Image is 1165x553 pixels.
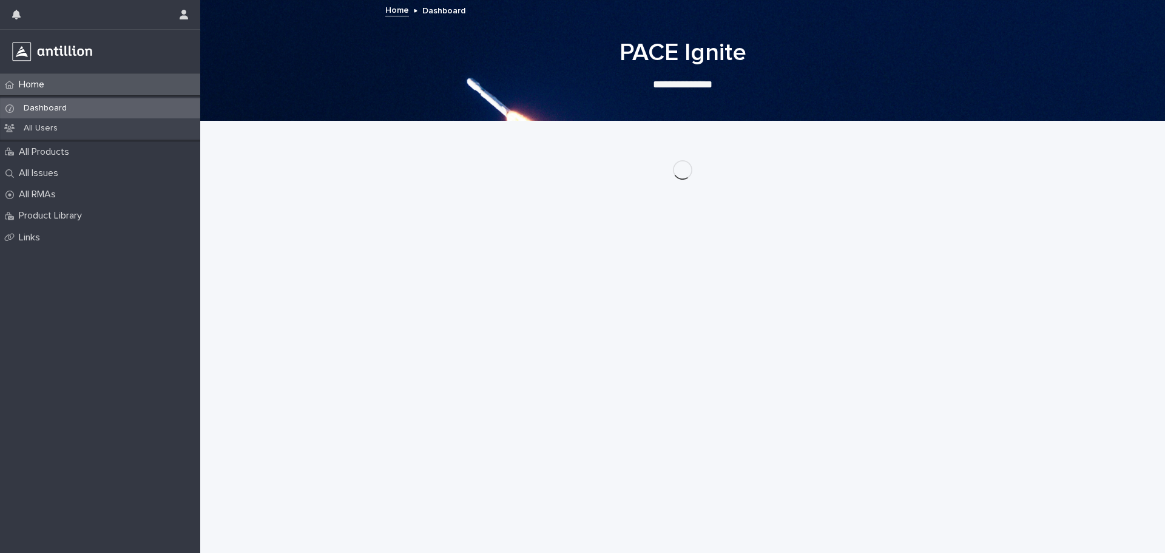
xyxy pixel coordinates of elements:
a: Home [385,2,409,16]
h1: PACE Ignite [385,38,980,67]
p: Home [14,79,54,90]
p: Links [14,232,50,243]
img: r3a3Z93SSpeN6cOOTyqw [10,39,95,64]
p: Dashboard [422,3,465,16]
p: All RMAs [14,189,66,200]
p: All Issues [14,168,68,179]
p: All Products [14,146,79,158]
p: Product Library [14,210,92,222]
p: All Users [14,123,67,134]
p: Dashboard [14,103,76,114]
